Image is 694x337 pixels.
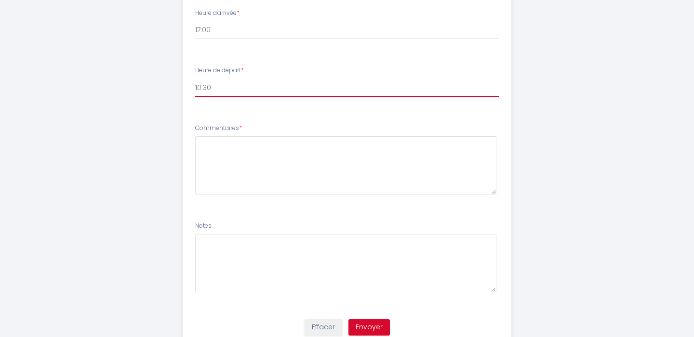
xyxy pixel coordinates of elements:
label: Notes [195,221,212,231]
button: Effacer [305,319,342,336]
button: Envoyer [348,319,390,336]
label: Heure de départ [195,66,244,75]
label: Heure d'arrivée [195,9,240,18]
label: Commentaires [195,124,242,133]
